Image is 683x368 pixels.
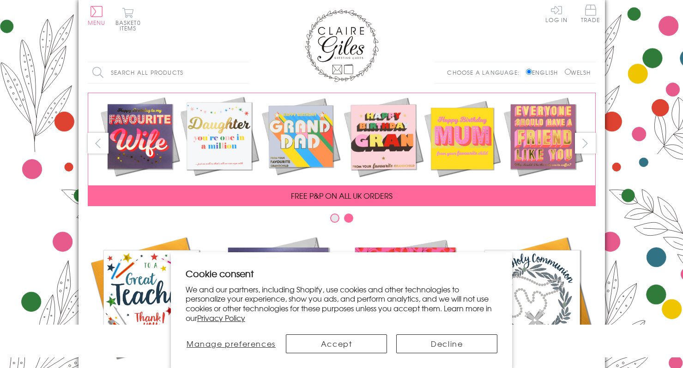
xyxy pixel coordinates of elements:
input: English [526,69,532,75]
label: Welsh [565,68,591,77]
a: Log In [545,5,568,23]
p: We and our partners, including Shopify, use cookies and other technologies to personalize your ex... [186,285,498,323]
img: Claire Giles Greetings Cards [305,9,379,82]
span: FREE P&P ON ALL UK ORDERS [291,190,393,201]
span: Manage preferences [187,338,276,349]
p: Choose a language: [447,68,524,77]
button: Carousel Page 2 (Current Slide) [344,214,353,223]
a: Privacy Policy [197,312,245,323]
button: Accept [286,334,387,353]
input: Search [240,62,249,83]
span: Menu [88,18,106,27]
button: Decline [396,334,497,353]
button: prev [88,133,109,154]
a: Trade [581,5,600,24]
button: Carousel Page 1 [330,214,339,223]
input: Search all products [88,62,249,83]
input: Welsh [565,69,571,75]
span: Trade [581,5,600,23]
button: Manage preferences [186,334,277,353]
div: Carousel Pagination [88,213,596,227]
button: Menu [88,6,106,25]
button: next [575,133,596,154]
h2: Cookie consent [186,267,498,280]
button: Basket0 items [115,7,141,31]
span: 0 items [120,18,141,32]
label: English [526,68,562,77]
